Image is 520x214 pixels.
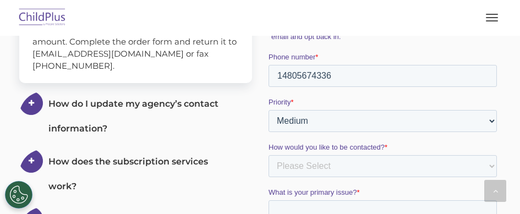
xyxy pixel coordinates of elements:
[48,156,208,191] span: How does the subscription services work?
[48,98,218,134] span: How do I update my agency’s contact information?
[17,5,68,31] img: ChildPlus by Procare Solutions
